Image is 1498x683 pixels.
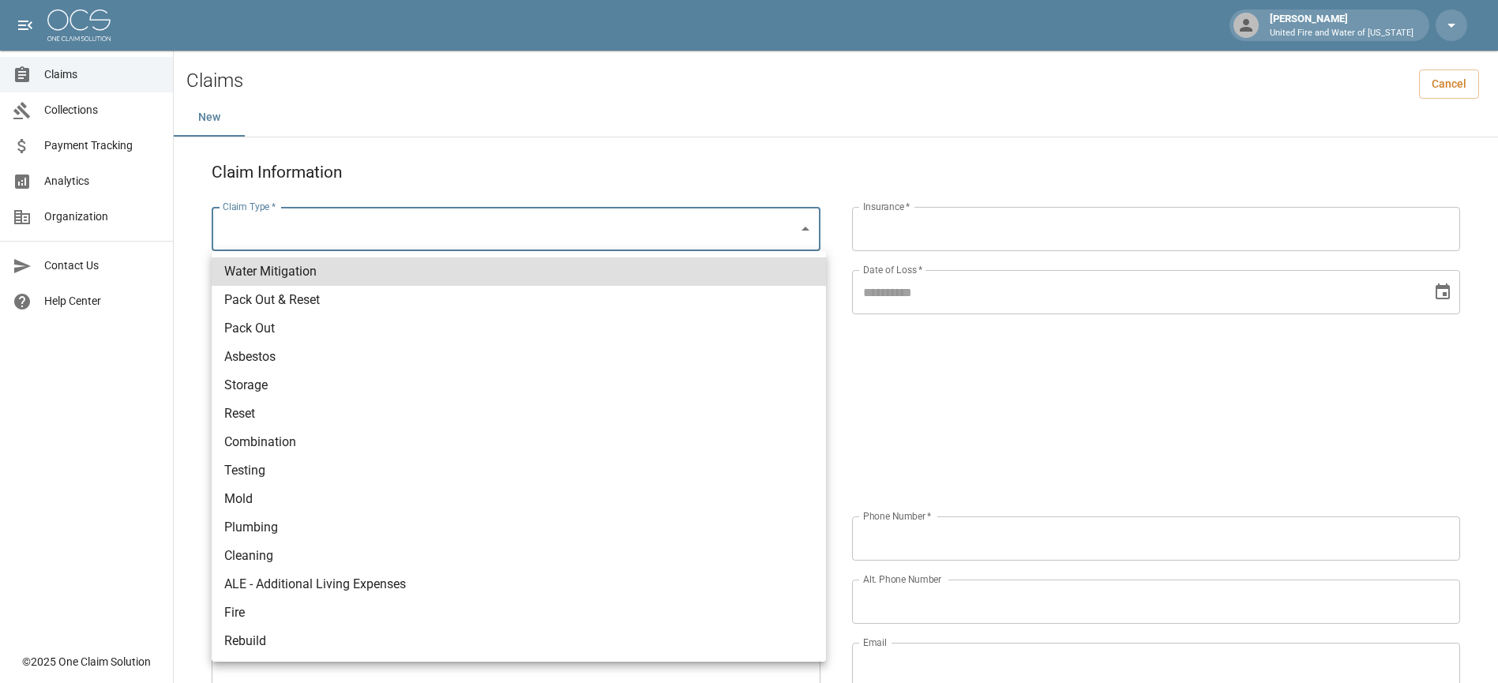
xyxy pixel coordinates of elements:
[212,428,826,456] li: Combination
[212,257,826,286] li: Water Mitigation
[212,456,826,485] li: Testing
[212,599,826,627] li: Fire
[212,627,826,655] li: Rebuild
[212,542,826,570] li: Cleaning
[212,343,826,371] li: Asbestos
[212,314,826,343] li: Pack Out
[212,400,826,428] li: Reset
[212,371,826,400] li: Storage
[212,570,826,599] li: ALE - Additional Living Expenses
[212,286,826,314] li: Pack Out & Reset
[212,485,826,513] li: Mold
[212,513,826,542] li: Plumbing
